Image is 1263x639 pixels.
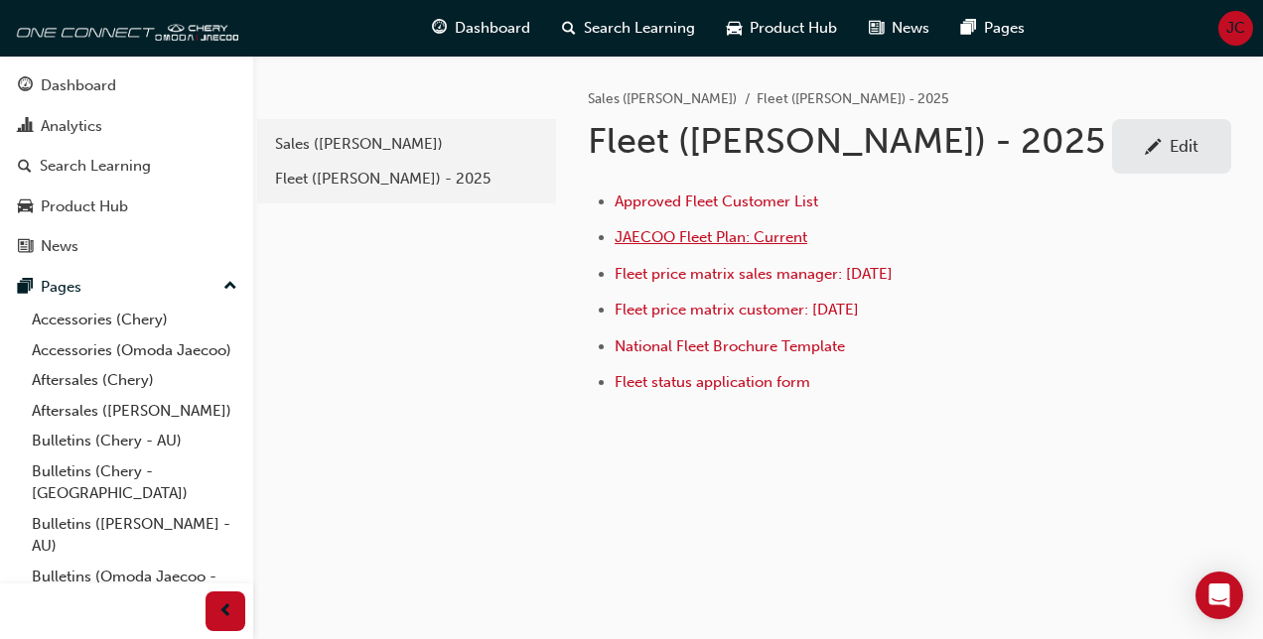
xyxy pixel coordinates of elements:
[8,64,245,269] button: DashboardAnalyticsSearch LearningProduct HubNews
[18,198,33,216] span: car-icon
[615,265,893,283] a: Fleet price matrix sales manager: [DATE]
[275,133,538,156] div: Sales ([PERSON_NAME])
[1218,11,1253,46] button: JC
[24,335,245,366] a: Accessories (Omoda Jaecoo)
[218,599,233,624] span: prev-icon
[24,426,245,456] a: Bulletins (Chery - AU)
[750,17,837,40] span: Product Hub
[945,8,1041,49] a: pages-iconPages
[961,16,976,41] span: pages-icon
[727,16,742,41] span: car-icon
[265,127,548,162] a: Sales ([PERSON_NAME])
[24,305,245,335] a: Accessories (Chery)
[615,192,818,210] a: Approved Fleet Customer List
[1112,119,1231,174] a: Edit
[562,16,576,41] span: search-icon
[8,67,245,104] a: Dashboard
[615,228,807,246] a: JAECOO Fleet Plan: Current
[24,509,245,562] a: Bulletins ([PERSON_NAME] - AU)
[984,17,1025,40] span: Pages
[1170,136,1198,156] div: Edit
[8,269,245,306] button: Pages
[24,562,245,614] a: Bulletins (Omoda Jaecoo - [GEOGRAPHIC_DATA])
[8,108,245,145] a: Analytics
[432,16,447,41] span: guage-icon
[757,88,949,111] li: Fleet ([PERSON_NAME]) - 2025
[615,301,859,319] a: Fleet price matrix customer: [DATE]
[584,17,695,40] span: Search Learning
[1195,572,1243,619] div: Open Intercom Messenger
[41,74,116,97] div: Dashboard
[18,77,33,95] span: guage-icon
[1226,17,1245,40] span: JC
[223,274,237,300] span: up-icon
[711,8,853,49] a: car-iconProduct Hub
[8,228,245,265] a: News
[416,8,546,49] a: guage-iconDashboard
[18,238,33,256] span: news-icon
[18,279,33,297] span: pages-icon
[275,168,538,191] div: Fleet ([PERSON_NAME]) - 2025
[41,195,128,218] div: Product Hub
[455,17,530,40] span: Dashboard
[24,365,245,396] a: Aftersales (Chery)
[853,8,945,49] a: news-iconNews
[18,158,32,176] span: search-icon
[8,189,245,225] a: Product Hub
[41,235,78,258] div: News
[24,396,245,427] a: Aftersales ([PERSON_NAME])
[265,162,548,196] a: Fleet ([PERSON_NAME]) - 2025
[41,276,81,299] div: Pages
[588,119,1112,163] h1: Fleet ([PERSON_NAME]) - 2025
[892,17,929,40] span: News
[24,456,245,509] a: Bulletins (Chery - [GEOGRAPHIC_DATA])
[18,118,33,136] span: chart-icon
[588,90,737,107] a: Sales ([PERSON_NAME])
[615,373,810,391] a: Fleet status application form
[1145,139,1162,159] span: pencil-icon
[615,337,845,355] a: National Fleet Brochure Template
[40,155,151,178] div: Search Learning
[546,8,711,49] a: search-iconSearch Learning
[869,16,884,41] span: news-icon
[41,115,102,138] div: Analytics
[10,8,238,48] img: oneconnect
[8,148,245,185] a: Search Learning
